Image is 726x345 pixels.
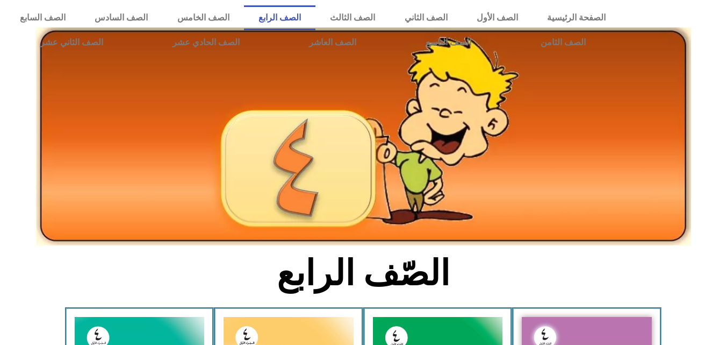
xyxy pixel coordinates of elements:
[5,5,80,30] a: الصف السابع
[506,30,620,55] a: الصف الثامن
[80,5,162,30] a: الصف السادس
[185,252,541,294] h2: الصّف الرابع
[315,5,390,30] a: الصف الثالث
[462,5,533,30] a: الصف الأول
[533,5,620,30] a: الصفحة الرئيسية
[5,30,138,55] a: الصف الثاني عشر
[274,30,391,55] a: الصف العاشر
[244,5,315,30] a: الصف الرابع
[390,5,462,30] a: الصف الثاني
[163,5,244,30] a: الصف الخامس
[391,30,506,55] a: الصف التاسع
[138,30,274,55] a: الصف الحادي عشر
